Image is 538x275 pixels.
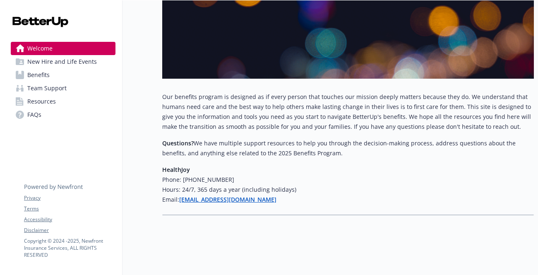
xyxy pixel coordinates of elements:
[11,108,115,121] a: FAQs
[24,227,115,234] a: Disclaimer
[162,166,190,174] strong: HealthJoy
[11,42,115,55] a: Welcome
[27,42,53,55] span: Welcome
[162,92,534,132] p: Our benefits program is designed as if every person that touches our mission deeply matters becau...
[27,82,67,95] span: Team Support
[24,237,115,258] p: Copyright © 2024 - 2025 , Newfront Insurance Services, ALL RIGHTS RESERVED
[27,55,97,68] span: New Hire and Life Events
[179,195,276,203] a: [EMAIL_ADDRESS][DOMAIN_NAME]
[11,68,115,82] a: Benefits
[162,195,534,205] h6: Email:
[11,55,115,68] a: New Hire and Life Events
[27,95,56,108] span: Resources
[24,205,115,212] a: Terms
[162,185,534,195] h6: Hours: 24/7, 365 days a year (including holidays)​
[162,175,534,185] h6: Phone: [PHONE_NUMBER]
[27,108,41,121] span: FAQs
[162,139,194,147] strong: Questions?
[11,95,115,108] a: Resources
[24,194,115,202] a: Privacy
[27,68,50,82] span: Benefits
[162,138,534,158] p: We have multiple support resources to help you through the decision-making process, address quest...
[11,82,115,95] a: Team Support
[24,216,115,223] a: Accessibility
